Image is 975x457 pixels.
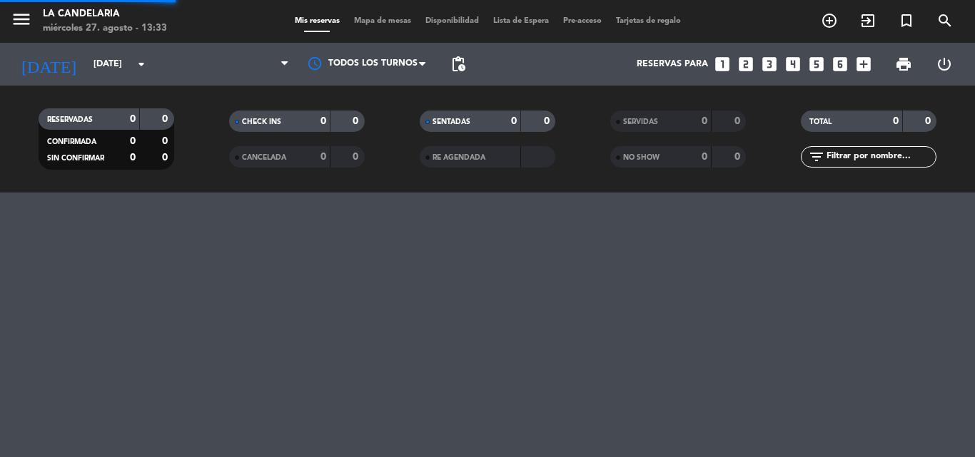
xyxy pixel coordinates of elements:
strong: 0 [353,116,361,126]
i: looks_5 [807,55,826,73]
i: looks_one [713,55,732,73]
span: NO SHOW [623,154,660,161]
strong: 0 [511,116,517,126]
span: Disponibilidad [418,17,486,25]
div: LOG OUT [924,43,964,86]
i: add_circle_outline [821,12,838,29]
i: [DATE] [11,48,86,80]
i: exit_to_app [859,12,877,29]
span: Mis reservas [288,17,347,25]
i: filter_list [808,148,825,165]
strong: 0 [320,116,326,126]
span: TOTAL [809,118,832,125]
span: Reservas para [637,59,708,69]
i: looks_3 [760,55,779,73]
span: CANCELADA [242,154,286,161]
div: miércoles 27. agosto - 13:33 [43,21,167,36]
input: Filtrar por nombre... [825,149,936,165]
strong: 0 [925,116,934,126]
span: RESERVADAS [47,116,93,123]
strong: 0 [162,136,171,146]
span: CHECK INS [242,118,281,125]
i: looks_two [737,55,755,73]
strong: 0 [702,152,707,162]
strong: 0 [130,153,136,163]
i: arrow_drop_down [133,56,150,73]
strong: 0 [130,136,136,146]
span: print [895,56,912,73]
strong: 0 [544,116,552,126]
strong: 0 [353,152,361,162]
strong: 0 [320,152,326,162]
span: RE AGENDADA [433,154,485,161]
i: menu [11,9,32,30]
i: turned_in_not [898,12,915,29]
span: Tarjetas de regalo [609,17,688,25]
strong: 0 [130,114,136,124]
span: pending_actions [450,56,467,73]
strong: 0 [162,114,171,124]
strong: 0 [734,152,743,162]
i: power_settings_new [936,56,953,73]
button: menu [11,9,32,35]
i: looks_6 [831,55,849,73]
i: search [936,12,954,29]
strong: 0 [893,116,899,126]
i: looks_4 [784,55,802,73]
span: Mapa de mesas [347,17,418,25]
span: SENTADAS [433,118,470,125]
strong: 0 [162,153,171,163]
i: add_box [854,55,873,73]
span: CONFIRMADA [47,138,96,145]
strong: 0 [702,116,707,126]
span: SERVIDAS [623,118,658,125]
span: Pre-acceso [556,17,609,25]
strong: 0 [734,116,743,126]
div: LA CANDELARIA [43,7,167,21]
span: Lista de Espera [486,17,556,25]
span: SIN CONFIRMAR [47,155,104,162]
